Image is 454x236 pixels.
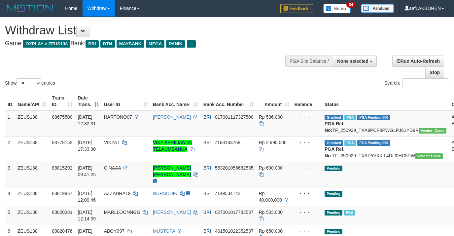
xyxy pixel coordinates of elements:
span: Rp 503.000 [259,210,283,215]
span: BRI [203,114,211,120]
td: 5 [5,206,15,225]
td: ZEUS138 [15,206,49,225]
span: Rp 536.000 [259,114,283,120]
span: Copy 017001117327500 to clipboard [215,114,254,120]
td: ZEUS138 [15,187,49,206]
span: 88778152 [52,140,72,145]
td: ZEUS138 [15,162,49,187]
div: - - - [295,209,320,216]
span: Pending [325,210,342,216]
img: Button%20Memo.svg [323,4,351,13]
span: Copy 7149534142 to clipboard [215,191,240,196]
span: BRI [203,210,211,215]
span: Pending [325,229,342,234]
a: Run Auto-Refresh [392,56,444,67]
span: CINAAA [104,165,121,171]
img: MOTION_logo.png [5,3,55,13]
span: None selected [337,59,368,64]
span: Copy 7168183768 to clipboard [215,140,240,145]
span: 88675500 [52,114,72,120]
span: BRI [86,40,98,48]
span: [DATE] 09:41:25 [78,165,96,177]
h4: Game: Bank: [5,40,296,47]
td: TF_250929_TXAP5VXXIL4DIJ0HC5PW [322,136,449,162]
span: BTN [100,40,115,48]
h1: Withdraw List [5,24,296,37]
span: VIKYAT [104,140,120,145]
div: - - - [295,114,320,120]
th: Amount: activate to sort column ascending [256,92,292,111]
span: Marked by aaftrukkakada [344,115,356,120]
span: 88819857 [52,191,72,196]
span: MARLLOONNGG [104,210,140,215]
th: User ID: activate to sort column ascending [101,92,150,111]
span: PANIN [166,40,185,48]
div: - - - [295,190,320,197]
label: Search: [384,78,449,88]
span: OXPLAY > ZEUS138 [23,40,70,48]
td: 1 [5,111,15,137]
span: AZZAHRA19 [104,191,131,196]
span: MAYBANK [117,40,144,48]
th: Balance [292,92,322,111]
span: [DATE] 12:00:46 [78,191,96,203]
td: ZEUS138 [15,111,49,137]
span: [DATE] 12:32:31 [78,114,96,126]
a: [PERSON_NAME] [153,210,191,215]
span: Vendor URL: https://trx31.1velocity.biz [415,153,443,159]
a: [PERSON_NAME] [PERSON_NAME] [153,165,191,177]
span: Vendor URL: https://trx31.1velocity.biz [419,128,446,134]
span: Marked by aafchomsokheang [344,210,355,216]
span: 88820476 [52,228,72,234]
span: PGA Pending [357,140,390,146]
span: Marked by aafchomsokheang [344,140,356,146]
select: Showentries [17,78,41,88]
span: Rp 600.000 [259,165,283,171]
div: - - - [295,228,320,234]
span: BRI [203,228,211,234]
span: Rp 650.000 [259,228,283,234]
th: Date Trans.: activate to sort column descending [75,92,101,111]
div: PGA Site Balance / [285,56,333,67]
span: Rp 40.000.000 [259,191,282,203]
span: Grabbed [325,140,343,146]
div: - - - [295,139,320,146]
span: ABOY997 [104,228,124,234]
a: VIKY APRILIANDA TELAUMBANUA [153,140,192,152]
span: MEGA [146,40,165,48]
td: ZEUS138 [15,136,49,162]
th: Status [322,92,449,111]
a: Stop [425,67,444,78]
div: - - - [295,165,320,171]
img: Feedback.jpg [280,4,313,13]
th: Game/API: activate to sort column ascending [15,92,49,111]
th: ID [5,92,15,111]
span: Pending [325,166,342,171]
span: [DATE] 12:14:39 [78,210,96,221]
span: 34 [346,2,355,8]
a: MUSTOPA [153,228,175,234]
th: Bank Acc. Name: activate to sort column ascending [150,92,201,111]
a: [PERSON_NAME] [153,114,191,120]
b: PGA Ref. No: [325,121,344,133]
span: 88815292 [52,165,72,171]
td: 4 [5,187,15,206]
th: Bank Acc. Number: activate to sort column ascending [201,92,256,111]
span: PGA Pending [357,115,390,120]
a: NURSODIK [153,191,177,196]
td: TF_250929_TXA9PCP8PWGLPJ61YD9R [322,111,449,137]
span: Copy 027001017783537 to clipboard [215,210,254,215]
span: BSI [203,191,211,196]
span: BSI [203,140,211,145]
span: HARTONO07 [104,114,132,120]
td: 2 [5,136,15,162]
span: ... [187,40,196,48]
span: Rp 2.990.000 [259,140,287,145]
span: 88820381 [52,210,72,215]
span: Copy 583201056682535 to clipboard [215,165,254,171]
span: BRI [203,165,211,171]
b: PGA Ref. No: [325,146,344,158]
span: Copy 401501022352537 to clipboard [215,228,254,234]
td: 3 [5,162,15,187]
button: None selected [333,56,377,67]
